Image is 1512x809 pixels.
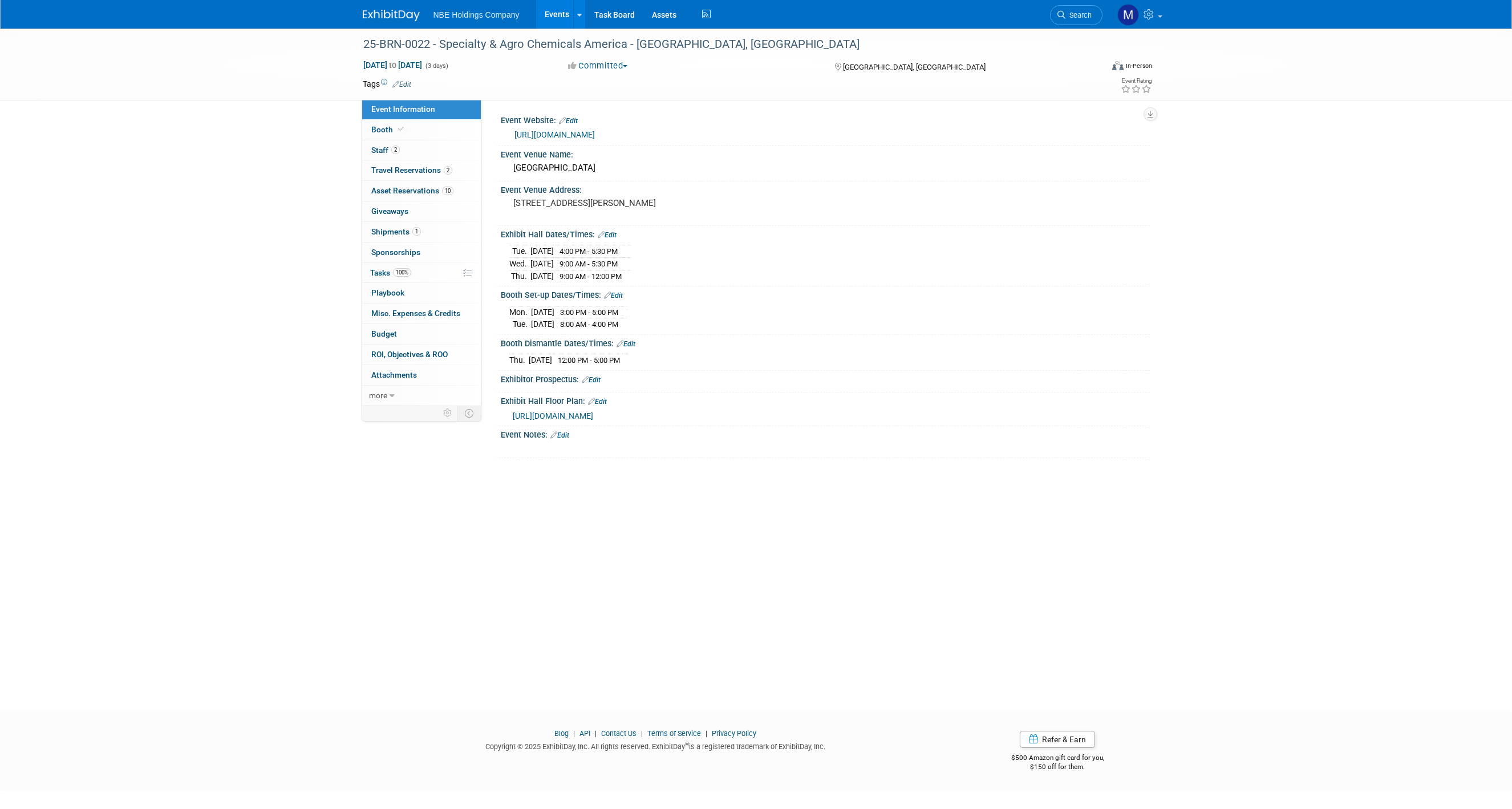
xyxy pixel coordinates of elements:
span: | [638,729,646,738]
span: | [703,729,710,738]
span: Tasks [370,268,411,277]
div: Event Website: [501,112,1150,127]
a: Terms of Service [647,729,701,738]
div: Exhibit Hall Floor Plan: [501,393,1150,407]
span: 4:00 PM - 5:30 PM [560,247,618,256]
pre: [STREET_ADDRESS][PERSON_NAME] [513,198,759,208]
span: [DATE] [DATE] [363,60,423,70]
div: 25-BRN-0022 - Specialty & Agro Chemicals America - [GEOGRAPHIC_DATA], [GEOGRAPHIC_DATA] [359,34,1085,55]
a: Attachments [362,365,481,385]
span: | [570,729,578,738]
div: Booth Dismantle Dates/Times: [501,335,1150,350]
sup: ® [685,741,689,747]
a: [URL][DOMAIN_NAME] [514,130,595,139]
span: [GEOGRAPHIC_DATA], [GEOGRAPHIC_DATA] [843,63,986,71]
span: Misc. Expenses & Credits [371,309,460,318]
span: 10 [442,187,453,195]
td: Mon. [509,306,531,318]
span: 100% [393,268,411,277]
div: Event Rating [1121,78,1152,84]
div: Event Format [1035,59,1153,76]
a: Asset Reservations10 [362,181,481,201]
span: 9:00 AM - 5:30 PM [560,260,618,268]
td: Thu. [509,354,529,366]
span: Asset Reservations [371,186,453,195]
div: [GEOGRAPHIC_DATA] [509,159,1141,177]
a: API [579,729,590,738]
span: to [387,60,398,70]
a: Edit [550,431,569,439]
a: Edit [617,340,635,348]
span: NBE Holdings Company [433,10,520,19]
a: Shipments1 [362,222,481,242]
a: Privacy Policy [712,729,756,738]
a: Edit [598,231,617,239]
div: Event Notes: [501,426,1150,441]
a: Search [1050,5,1102,25]
div: $150 off for them. [966,762,1150,772]
button: Committed [564,60,632,72]
a: Misc. Expenses & Credits [362,304,481,323]
span: (3 days) [424,62,448,70]
span: 2 [391,145,400,154]
span: 2 [444,166,452,175]
div: In-Person [1125,62,1152,70]
span: Giveaways [371,207,408,216]
div: Event Venue Address: [501,181,1150,196]
td: Tags [363,78,411,90]
a: Edit [392,80,411,88]
td: [DATE] [531,318,554,330]
div: Booth Set-up Dates/Times: [501,286,1150,301]
td: [DATE] [530,258,554,270]
a: Refer & Earn [1020,731,1095,748]
span: Search [1065,11,1092,19]
span: Travel Reservations [371,165,452,175]
a: Contact Us [601,729,637,738]
span: 9:00 AM - 12:00 PM [560,272,622,281]
span: 12:00 PM - 5:00 PM [558,356,620,365]
span: Shipments [371,227,421,236]
a: Event Information [362,99,481,119]
a: more [362,386,481,406]
img: Format-Inperson.png [1112,61,1124,70]
td: Thu. [509,270,530,282]
div: Exhibit Hall Dates/Times: [501,226,1150,241]
span: | [592,729,599,738]
img: Morgan Goddard [1117,4,1139,26]
a: [URL][DOMAIN_NAME] [513,411,593,420]
a: ROI, Objectives & ROO [362,345,481,365]
td: Personalize Event Tab Strip [438,406,458,420]
td: [DATE] [529,354,552,366]
div: Exhibitor Prospectus: [501,371,1150,386]
a: Edit [588,398,607,406]
span: Budget [371,329,397,338]
a: Staff2 [362,140,481,160]
a: Tasks100% [362,263,481,283]
td: Tue. [509,245,530,258]
td: [DATE] [530,245,554,258]
span: Staff [371,145,400,155]
a: Edit [582,376,601,384]
span: ROI, Objectives & ROO [371,350,448,359]
td: [DATE] [531,306,554,318]
td: [DATE] [530,270,554,282]
a: Blog [554,729,569,738]
a: Giveaways [362,201,481,221]
div: Event Venue Name: [501,146,1150,160]
span: 3:00 PM - 5:00 PM [560,308,618,317]
td: Wed. [509,258,530,270]
td: Tue. [509,318,531,330]
a: Booth [362,120,481,140]
span: 1 [412,227,421,236]
a: Travel Reservations2 [362,160,481,180]
span: Booth [371,125,406,134]
a: Playbook [362,283,481,303]
span: 8:00 AM - 4:00 PM [560,320,618,329]
span: Playbook [371,288,404,297]
a: Sponsorships [362,242,481,262]
a: Edit [604,292,623,300]
span: Attachments [371,370,417,379]
a: Budget [362,324,481,344]
div: Copyright © 2025 ExhibitDay, Inc. All rights reserved. ExhibitDay is a registered trademark of Ex... [363,739,949,752]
